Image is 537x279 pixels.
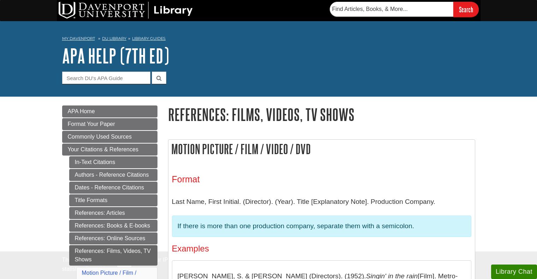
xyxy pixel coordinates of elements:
h4: Examples [172,244,471,253]
span: Commonly Used Sources [68,134,132,140]
a: References: Articles [69,207,157,219]
button: Library Chat [491,265,537,279]
a: My Davenport [62,36,95,42]
a: Authors - Reference Citations [69,169,157,181]
a: Dates - Reference Citations [69,182,157,194]
a: Title Formats [69,194,157,206]
input: Search DU's APA Guide [62,72,150,84]
a: APA Home [62,105,157,117]
a: References: Films, Videos, TV Shows [69,245,157,266]
h1: References: Films, Videos, TV Shows [168,105,475,123]
a: DU Library [102,36,126,41]
a: References: Books & E-books [69,220,157,232]
img: DU Library [59,2,193,19]
a: APA Help (7th Ed) [62,45,169,67]
h2: Motion Picture / Film / Video / DVD [168,140,475,158]
p: Last Name, First Initial. (Director). (Year). Title [Explanatory Note]. Production Company. [172,192,471,212]
input: Find Articles, Books, & More... [330,2,453,17]
span: Your Citations & References [68,146,138,152]
form: Searches DU Library's articles, books, and more [330,2,479,17]
nav: breadcrumb [62,34,475,45]
h3: Format [172,174,471,184]
a: Library Guides [132,36,166,41]
span: APA Home [68,108,95,114]
span: Format Your Paper [68,121,115,127]
a: Your Citations & References [62,144,157,156]
p: If there is more than one production company, separate them with a semicolon. [178,221,466,231]
input: Search [453,2,479,17]
a: Commonly Used Sources [62,131,157,143]
a: References: Online Sources [69,232,157,244]
a: Format Your Paper [62,118,157,130]
a: In-Text Citations [69,156,157,168]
